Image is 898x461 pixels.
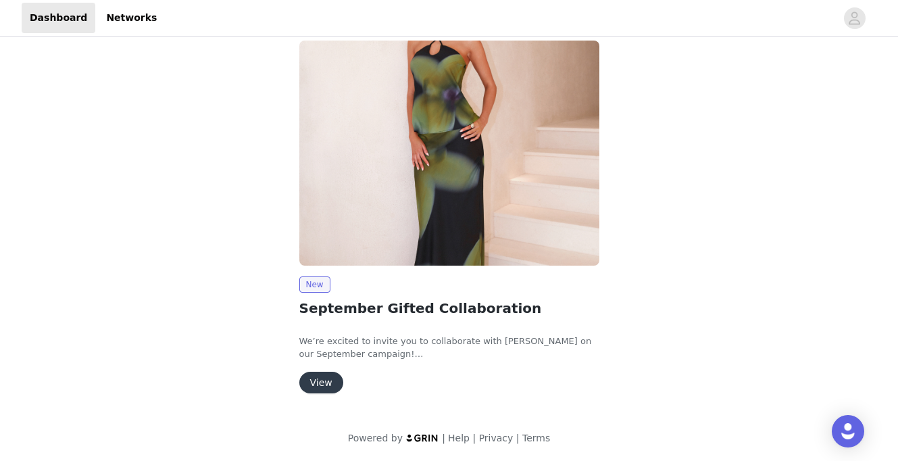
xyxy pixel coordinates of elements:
[848,7,861,29] div: avatar
[405,433,439,442] img: logo
[299,41,599,266] img: Peppermayo AUS
[442,433,445,443] span: |
[516,433,520,443] span: |
[299,378,343,388] a: View
[522,433,550,443] a: Terms
[348,433,403,443] span: Powered by
[479,433,514,443] a: Privacy
[472,433,476,443] span: |
[98,3,165,33] a: Networks
[448,433,470,443] a: Help
[299,298,599,318] h2: September Gifted Collaboration
[299,276,330,293] span: New
[299,372,343,393] button: View
[832,415,864,447] div: Open Intercom Messenger
[299,335,599,361] p: We’re excited to invite you to collaborate with [PERSON_NAME] on our September campaign!
[22,3,95,33] a: Dashboard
